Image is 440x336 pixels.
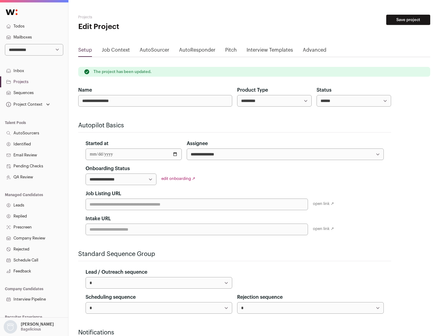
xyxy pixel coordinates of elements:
button: Open dropdown [5,100,51,109]
a: Job Context [102,46,130,56]
h2: Standard Sequence Group [78,250,391,258]
a: Advanced [303,46,326,56]
div: Project Context [5,102,42,107]
label: Rejection sequence [237,294,283,301]
label: Name [78,86,92,94]
img: nopic.png [4,320,17,334]
a: Setup [78,46,92,56]
h2: Autopilot Basics [78,121,391,130]
label: Started at [86,140,108,147]
a: Pitch [225,46,237,56]
a: edit onboarding ↗ [161,177,195,181]
label: Onboarding Status [86,165,130,172]
label: Lead / Outreach sequence [86,268,147,276]
p: The project has been updated. [94,69,152,74]
h1: Edit Project [78,22,196,32]
h2: Projects [78,15,196,20]
label: Scheduling sequence [86,294,136,301]
a: Interview Templates [247,46,293,56]
a: AutoResponder [179,46,215,56]
p: [PERSON_NAME] [21,322,54,327]
label: Intake URL [86,215,111,222]
label: Product Type [237,86,268,94]
label: Job Listing URL [86,190,121,197]
p: Bagelicious [21,327,41,332]
button: Save project [386,15,430,25]
img: Wellfound [2,6,21,18]
button: Open dropdown [2,320,55,334]
a: AutoSourcer [140,46,169,56]
label: Status [317,86,332,94]
label: Assignee [187,140,208,147]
